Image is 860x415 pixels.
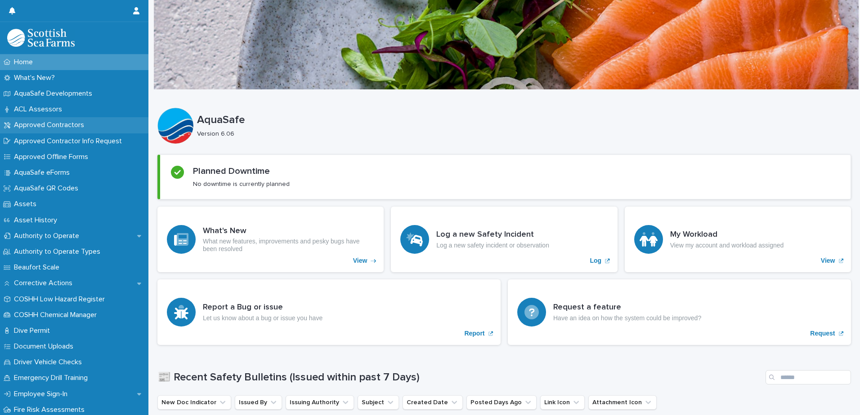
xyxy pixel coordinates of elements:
[508,279,851,345] a: Request
[10,121,91,129] p: Approved Contractors
[10,105,69,114] p: ACL Assessors
[670,242,784,249] p: View my account and workload assigned
[193,166,270,177] h2: Planned Downtime
[10,279,80,287] p: Corrective Actions
[10,184,85,193] p: AquaSafe QR Codes
[553,314,701,322] p: Have an idea on how the system could be improved?
[235,395,282,410] button: Issued By
[10,137,129,146] p: Approved Contractor Info Request
[203,226,374,236] h3: What's New
[10,153,95,161] p: Approved Offline Forms
[10,406,92,414] p: Fire Risk Assessments
[10,327,57,335] p: Dive Permit
[10,390,75,398] p: Employee Sign-In
[466,395,537,410] button: Posted Days Ago
[203,238,374,253] p: What new features, improvements and pesky bugs have been resolved
[197,114,847,127] p: AquaSafe
[157,207,384,272] a: View
[157,395,231,410] button: New Doc Indicator
[358,395,399,410] button: Subject
[203,303,322,313] h3: Report a Bug or issue
[10,89,99,98] p: AquaSafe Developments
[286,395,354,410] button: Issuing Authority
[10,216,64,225] p: Asset History
[10,311,104,319] p: COSHH Chemical Manager
[436,230,549,240] h3: Log a new Safety Incident
[197,130,844,138] p: Version 6.06
[464,330,484,337] p: Report
[403,395,463,410] button: Created Date
[553,303,701,313] h3: Request a feature
[588,395,657,410] button: Attachment Icon
[10,374,95,382] p: Emergency Drill Training
[540,395,585,410] button: Link Icon
[810,330,835,337] p: Request
[10,58,40,66] p: Home
[157,371,762,384] h1: 📰 Recent Safety Bulletins (Issued within past 7 Days)
[436,242,549,249] p: Log a new safety incident or observation
[10,232,86,240] p: Authority to Operate
[193,180,290,188] p: No downtime is currently planned
[670,230,784,240] h3: My Workload
[625,207,851,272] a: View
[590,257,602,265] p: Log
[353,257,367,265] p: View
[10,200,44,208] p: Assets
[10,358,89,366] p: Driver Vehicle Checks
[203,314,322,322] p: Let us know about a bug or issue you have
[10,263,67,272] p: Beaufort Scale
[10,342,81,351] p: Document Uploads
[10,247,107,256] p: Authority to Operate Types
[821,257,835,265] p: View
[10,295,112,304] p: COSHH Low Hazard Register
[10,168,77,177] p: AquaSafe eForms
[7,29,75,47] img: bPIBxiqnSb2ggTQWdOVV
[10,74,62,82] p: What's New?
[766,370,851,384] input: Search
[391,207,617,272] a: Log
[157,279,501,345] a: Report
